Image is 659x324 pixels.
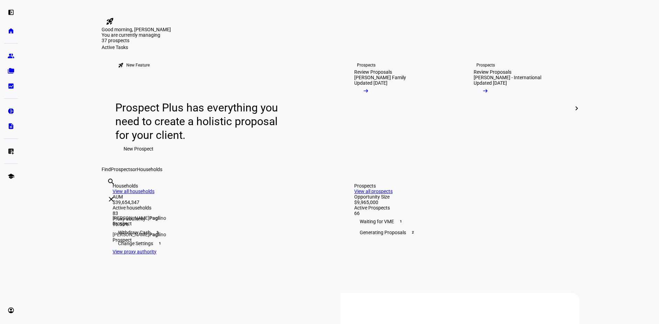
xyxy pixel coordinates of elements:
eth-mat-symbol: folder_copy [8,68,14,74]
eth-mat-symbol: left_panel_open [8,9,14,16]
a: View proxy authority [113,249,157,254]
eth-mat-symbol: bid_landscape [8,83,14,89]
eth-mat-symbol: account_circle [8,307,14,314]
a: group [4,49,18,63]
span: 3 [155,230,160,235]
mat-icon: chevron_right [573,104,581,112]
eth-mat-symbol: group [8,52,14,59]
div: 66 [354,211,568,216]
div: Prospect Plus has everything you need to create a holistic proposal for your client. [115,101,285,142]
eth-mat-symbol: description [8,123,14,130]
div: Review Proposals [474,69,511,75]
div: $39,654,347 [113,200,327,205]
a: pie_chart [4,104,18,118]
eth-mat-symbol: pie_chart [8,108,14,115]
div: Updated [DATE] [354,80,388,86]
a: description [4,119,18,133]
div: Updated [DATE] [474,80,507,86]
div: Proxy authority [113,216,327,221]
div: Generating Proposals [354,227,568,238]
button: New Prospect [115,142,162,156]
span: 1 [157,241,163,246]
a: ProspectsReview Proposals[PERSON_NAME] FamilyUpdated [DATE] [343,50,457,167]
mat-icon: arrow_right_alt [482,87,489,94]
mat-icon: rocket_launch [106,17,114,25]
div: Waiting for VME [354,216,568,227]
div: Prospects [357,62,375,68]
div: New Feature [126,62,150,68]
eth-mat-symbol: home [8,27,14,34]
span: 2 [410,230,416,235]
div: Opportunity Size [354,194,568,200]
mat-icon: rocket_launch [118,62,124,68]
div: Households [113,183,327,189]
a: View all prospects [354,189,393,194]
div: [PERSON_NAME] no [113,215,166,221]
strong: Pagli [149,215,161,221]
div: Active Tasks [102,45,579,50]
a: home [4,24,18,38]
eth-mat-symbol: list_alt_add [8,148,14,155]
div: Change Settings [113,238,327,249]
div: 37 prospects [102,38,170,43]
span: You are currently managing [102,32,160,38]
a: View all households [113,189,154,194]
div: Prospects [476,62,495,68]
div: Active households [113,205,327,211]
div: Prospect [113,237,166,243]
eth-mat-symbol: school [8,173,14,180]
mat-icon: search [107,178,115,186]
div: Prospects [354,183,568,189]
mat-icon: clear [107,195,115,203]
div: Find or [102,167,579,172]
span: 1 [398,219,404,224]
input: Enter name of prospect or household [107,187,108,195]
span: Prospects [111,167,132,172]
div: Active Prospects [354,205,568,211]
div: Review Proposals [354,69,392,75]
strong: Pagli [149,232,161,237]
div: [PERSON_NAME] - International [474,75,541,80]
div: Prospect [113,221,166,226]
div: 96.55% [113,221,327,227]
span: New Prospect [124,142,153,156]
a: bid_landscape [4,79,18,93]
mat-icon: arrow_right_alt [362,87,369,94]
div: Withdraw Cash [113,227,327,238]
span: Households [137,167,162,172]
a: ProspectsReview Proposals[PERSON_NAME] - InternationalUpdated [DATE] [463,50,577,167]
div: $9,965,000 [354,200,568,205]
div: Good morning, [PERSON_NAME] [102,27,579,32]
div: [PERSON_NAME] Family [354,75,406,80]
div: [PERSON_NAME] no [113,232,166,237]
div: AUM [113,194,327,200]
div: 83 [113,211,327,216]
a: folder_copy [4,64,18,78]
